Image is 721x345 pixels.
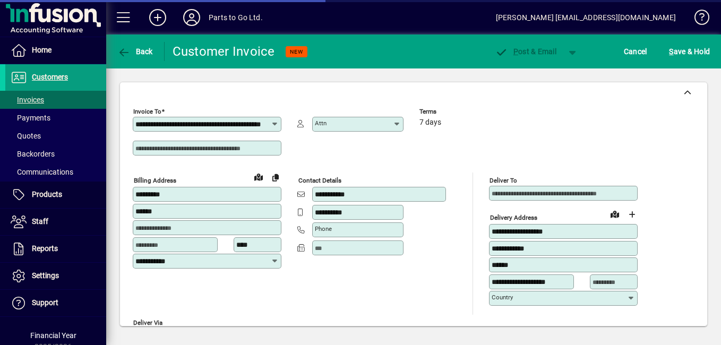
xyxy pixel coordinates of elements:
[173,43,275,60] div: Customer Invoice
[32,298,58,307] span: Support
[267,169,284,186] button: Copy to Delivery address
[490,42,562,61] button: Post & Email
[666,42,713,61] button: Save & Hold
[419,108,483,115] span: Terms
[32,73,68,81] span: Customers
[11,168,73,176] span: Communications
[133,318,162,326] mat-label: Deliver via
[419,118,441,127] span: 7 days
[492,294,513,301] mat-label: Country
[32,244,58,253] span: Reports
[315,119,327,127] mat-label: Attn
[315,225,332,232] mat-label: Phone
[606,205,623,222] a: View on map
[621,42,650,61] button: Cancel
[106,42,165,61] app-page-header-button: Back
[686,2,708,37] a: Knowledge Base
[513,47,518,56] span: P
[11,114,50,122] span: Payments
[32,190,62,199] span: Products
[5,209,106,235] a: Staff
[11,96,44,104] span: Invoices
[495,47,556,56] span: ost & Email
[32,46,51,54] span: Home
[133,108,161,115] mat-label: Invoice To
[30,331,76,340] span: Financial Year
[5,182,106,208] a: Products
[5,263,106,289] a: Settings
[5,91,106,109] a: Invoices
[250,168,267,185] a: View on map
[5,109,106,127] a: Payments
[175,8,209,27] button: Profile
[5,236,106,262] a: Reports
[669,47,673,56] span: S
[496,9,676,26] div: [PERSON_NAME] [EMAIL_ADDRESS][DOMAIN_NAME]
[32,217,48,226] span: Staff
[290,48,303,55] span: NEW
[11,132,41,140] span: Quotes
[209,9,263,26] div: Parts to Go Ltd.
[5,127,106,145] a: Quotes
[623,206,640,223] button: Choose address
[141,8,175,27] button: Add
[115,42,156,61] button: Back
[117,47,153,56] span: Back
[32,271,59,280] span: Settings
[669,43,710,60] span: ave & Hold
[5,290,106,316] a: Support
[5,145,106,163] a: Backorders
[5,163,106,181] a: Communications
[490,177,517,184] mat-label: Deliver To
[5,37,106,64] a: Home
[624,43,647,60] span: Cancel
[11,150,55,158] span: Backorders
